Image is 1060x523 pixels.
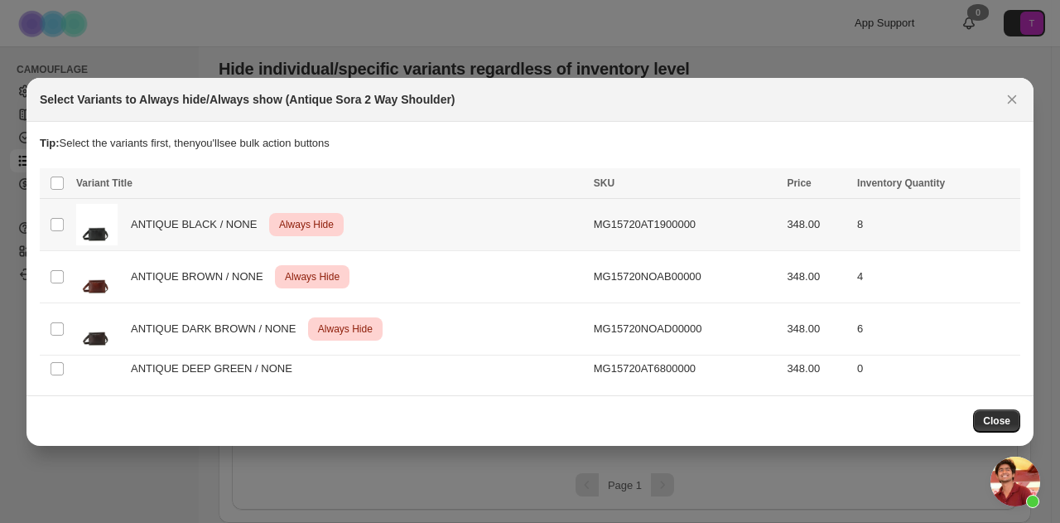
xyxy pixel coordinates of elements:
[852,303,1020,355] td: 6
[857,177,945,189] span: Inventory Quantity
[131,216,266,233] span: ANTIQUE BLACK / NONE
[40,91,455,108] h2: Select Variants to Always hide/Always show (Antique Sora 2 Way Shoulder)
[40,137,60,149] strong: Tip:
[594,177,614,189] span: SKU
[990,457,1040,506] a: チャットを開く
[76,256,118,298] img: MG15720_NOAB_color_01.jpg
[76,204,118,245] img: MG15720_AT19_color_01.jpg
[973,409,1020,433] button: Close
[131,361,301,377] span: ANTIQUE DEEP GREEN / NONE
[589,198,783,250] td: MG15720AT1900000
[131,269,272,285] span: ANTIQUE BROWN / NONE
[76,308,118,350] img: MG15720_NOAD_color_01.jpg
[782,355,852,382] td: 348.00
[782,250,852,303] td: 348.00
[282,267,343,287] span: Always Hide
[1000,88,1024,111] button: Close
[589,250,783,303] td: MG15720NOAB00000
[276,215,337,235] span: Always Hide
[852,355,1020,382] td: 0
[983,414,1010,428] span: Close
[589,355,783,382] td: MG15720AT6800000
[787,177,811,189] span: Price
[315,319,376,339] span: Always Hide
[76,177,132,189] span: Variant Title
[131,321,305,337] span: ANTIQUE DARK BROWN / NONE
[852,250,1020,303] td: 4
[40,135,1020,152] p: Select the variants first, then you'll see bulk action buttons
[589,303,783,355] td: MG15720NOAD00000
[852,198,1020,250] td: 8
[782,198,852,250] td: 348.00
[782,303,852,355] td: 348.00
